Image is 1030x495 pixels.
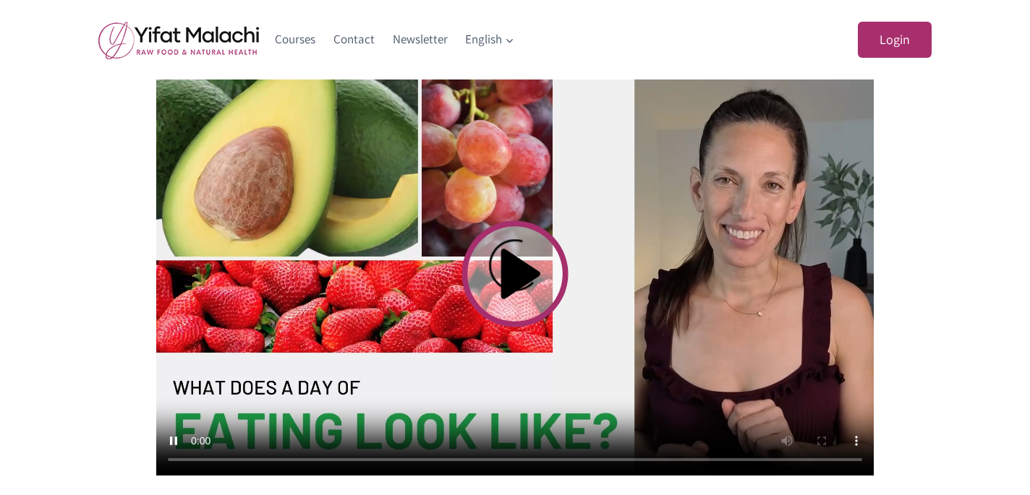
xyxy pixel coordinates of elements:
nav: Primary [266,22,524,57]
a: Courses [266,22,325,57]
a: Contact [325,22,384,57]
button: Child menu of English [456,22,524,57]
a: Newsletter [383,22,456,57]
img: yifat_logo41_en.png [98,21,259,59]
a: Login [858,22,932,59]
